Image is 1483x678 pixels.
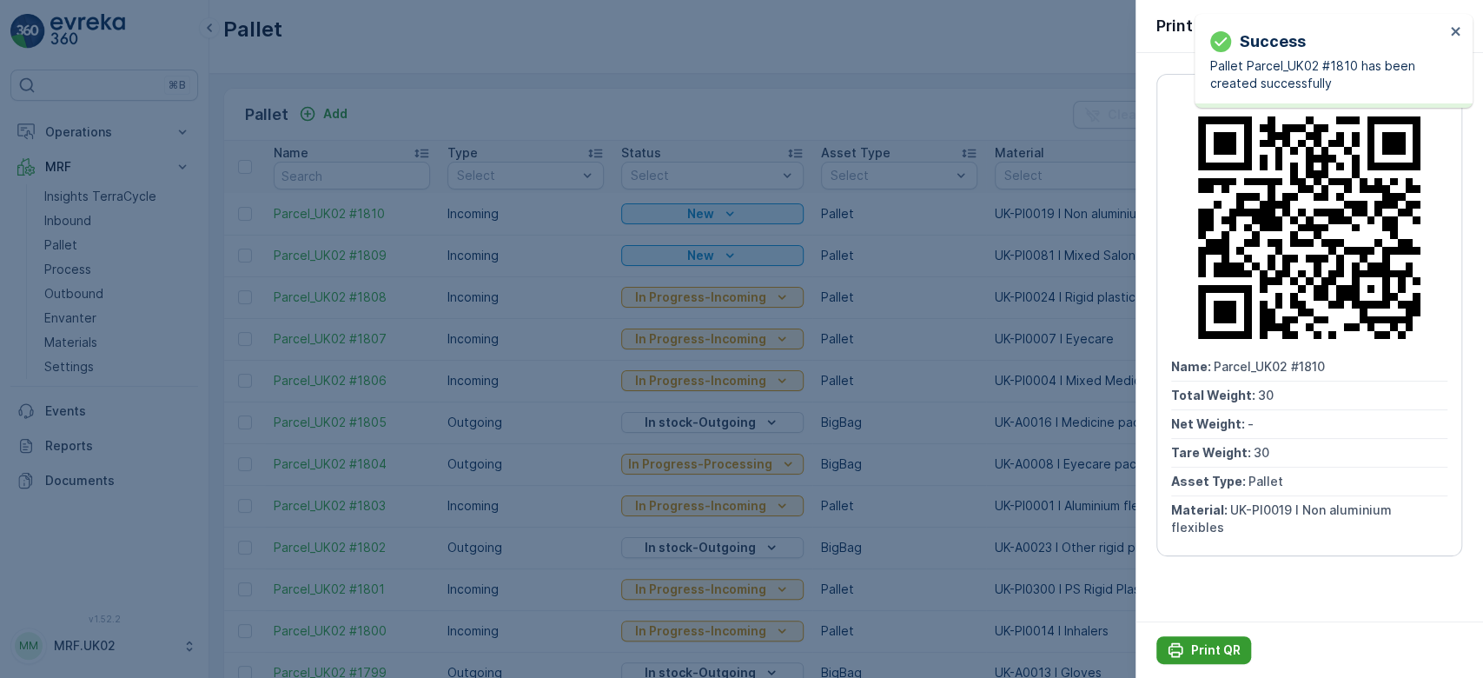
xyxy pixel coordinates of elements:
[1171,359,1214,374] span: Name :
[1171,445,1254,460] span: Tare Weight :
[1171,474,1248,489] span: Asset Type :
[74,429,262,443] span: UK-PI0081 I Mixed Salon Waste
[1214,359,1325,374] span: Parcel_UK02 #1810
[1258,388,1274,402] span: 30
[92,400,127,415] span: Pallet
[1156,636,1251,664] button: Print QR
[1248,416,1254,431] span: -
[1240,30,1306,54] p: Success
[1171,388,1258,402] span: Total Weight :
[1210,57,1445,92] p: Pallet Parcel_UK02 #1810 has been created successfully
[57,285,171,300] span: Parcel_UK02 #1809
[102,314,117,329] span: 30
[1171,502,1395,535] span: UK-PI0019 I Non aluminium flexibles
[1450,24,1462,41] button: close
[91,342,97,357] span: -
[1171,502,1230,517] span: Material :
[1171,416,1248,431] span: Net Weight :
[15,400,92,415] span: Asset Type :
[15,285,57,300] span: Name :
[1248,474,1283,489] span: Pallet
[672,15,808,36] p: Parcel_UK02 #1809
[1156,14,1218,38] p: Print QR
[15,371,97,386] span: Tare Weight :
[15,342,91,357] span: Net Weight :
[15,314,102,329] span: Total Weight :
[97,371,113,386] span: 30
[15,429,74,443] span: Material :
[1191,641,1241,659] p: Print QR
[1254,445,1269,460] span: 30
